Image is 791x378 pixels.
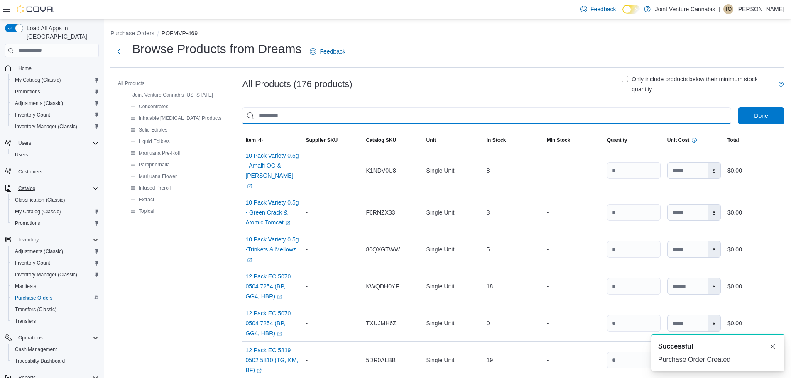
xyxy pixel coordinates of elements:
[547,281,549,291] span: -
[426,137,436,144] span: Unit
[127,137,173,146] button: Liquid Edibles
[306,43,348,60] a: Feedback
[15,183,39,193] button: Catalog
[708,241,720,257] label: $
[18,168,42,175] span: Customers
[708,278,720,294] label: $
[547,355,549,365] span: -
[738,107,784,124] button: Done
[15,183,99,193] span: Catalog
[127,148,183,158] button: Marijuana Pre-Roll
[12,305,60,315] a: Transfers (Classic)
[15,346,57,353] span: Cash Management
[363,134,423,147] button: Catalog SKU
[737,4,784,14] p: [PERSON_NAME]
[12,75,64,85] a: My Catalog (Classic)
[655,4,715,14] p: Joint Venture Cannabis
[139,127,167,133] span: Solid Edibles
[15,151,28,158] span: Users
[8,74,102,86] button: My Catalog (Classic)
[15,77,61,83] span: My Catalog (Classic)
[622,74,778,94] label: Only include products below their minimum stock quantity
[8,217,102,229] button: Promotions
[12,293,56,303] a: Purchase Orders
[12,281,99,291] span: Manifests
[302,241,362,258] div: -
[366,355,396,365] span: 5DR0ALBB
[15,100,63,107] span: Adjustments (Classic)
[242,107,731,124] input: This is a search bar. As you type, the results lower in the page will automatically filter.
[127,183,174,193] button: Infused Preroll
[15,358,65,364] span: Traceabilty Dashboard
[547,166,549,176] span: -
[423,278,483,295] div: Single Unit
[2,332,102,344] button: Operations
[277,332,282,337] svg: External link
[139,150,180,156] span: Marijuana Pre-Roll
[127,125,171,135] button: Solid Edibles
[8,194,102,206] button: Classification (Classic)
[2,183,102,194] button: Catalog
[15,138,99,148] span: Users
[8,269,102,280] button: Inventory Manager (Classic)
[15,235,99,245] span: Inventory
[12,305,99,315] span: Transfers (Classic)
[12,270,81,280] a: Inventory Manager (Classic)
[132,92,213,98] span: Joint Venture Cannabis [US_STATE]
[12,207,99,217] span: My Catalog (Classic)
[8,344,102,355] button: Cash Management
[110,43,127,60] button: Next
[768,341,778,351] button: Dismiss toast
[127,113,225,123] button: Inhalable [MEDICAL_DATA] Products
[127,102,171,112] button: Concentrates
[306,137,338,144] span: Supplier SKU
[12,344,60,354] a: Cash Management
[127,206,157,216] button: Topical
[483,315,544,332] div: 0
[754,112,768,120] span: Done
[12,344,99,354] span: Cash Management
[302,352,362,368] div: -
[15,197,65,203] span: Classification (Classic)
[12,293,99,303] span: Purchase Orders
[139,185,171,191] span: Infused Preroll
[718,4,720,14] p: |
[139,196,154,203] span: Extract
[12,150,31,160] a: Users
[15,295,53,301] span: Purchase Orders
[245,137,256,144] span: Item
[483,204,544,221] div: 3
[18,237,39,243] span: Inventory
[366,207,395,217] span: F6RNZX33
[8,355,102,367] button: Traceabilty Dashboard
[12,122,99,132] span: Inventory Manager (Classic)
[8,246,102,257] button: Adjustments (Classic)
[8,304,102,315] button: Transfers (Classic)
[725,4,732,14] span: TQ
[15,333,46,343] button: Operations
[139,103,168,110] span: Concentrates
[12,195,69,205] a: Classification (Classic)
[2,62,102,74] button: Home
[8,149,102,161] button: Users
[724,241,784,258] div: $0.00
[110,30,154,37] button: Purchase Orders
[15,248,63,255] span: Adjustments (Classic)
[12,316,39,326] a: Transfers
[12,270,99,280] span: Inventory Manager (Classic)
[15,123,77,130] span: Inventory Manager (Classic)
[691,137,698,144] svg: Warning
[245,271,299,301] a: 12 Pack EC 5070 0504 7254 (BP, GG4, HBR)External link
[12,356,99,366] span: Traceabilty Dashboard
[139,161,170,168] span: Paraphernalia
[18,185,35,192] span: Catalog
[366,318,397,328] span: TXUJMH6Z
[366,244,400,254] span: 80QXGTWW
[577,1,619,17] a: Feedback
[622,5,640,14] input: Dark Mode
[247,258,252,263] svg: External link
[658,341,778,351] div: Notification
[139,173,177,180] span: Marijuana Flower
[245,198,299,227] a: 10 Pack Variety 0.5g - Green Crack & Atomic TomcatExternal link
[667,137,698,144] div: Unit Cost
